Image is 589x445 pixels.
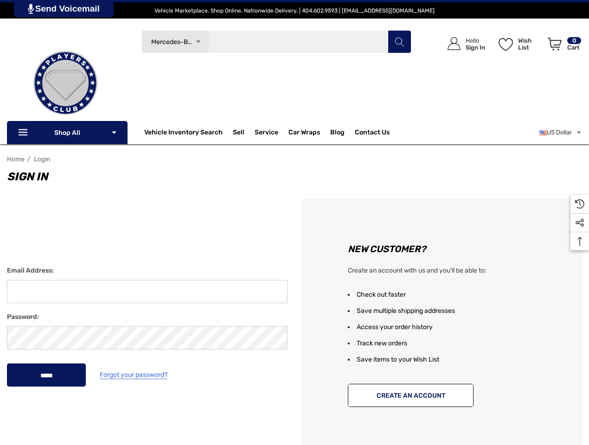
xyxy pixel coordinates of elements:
svg: Icon Line [17,127,31,138]
svg: Social Media [575,218,584,228]
span: Sell [233,128,244,139]
h2: New Customer? [348,244,559,254]
li: Save multiple shipping addresses [348,303,559,319]
h1: Sign in [7,167,582,186]
li: Access your order history [348,319,559,335]
span: Vehicle Marketplace. Shop Online. Nationwide Delivery. | 404.602.9593 | [EMAIL_ADDRESS][DOMAIN_NAME] [154,7,435,14]
span: Mercedes-Benz [151,38,198,46]
a: Sign in [437,28,490,60]
p: 0 [567,37,581,44]
li: Check out faster [348,286,559,303]
label: Password: [7,312,288,322]
svg: Icon User Account [448,37,461,50]
a: Login [34,155,50,163]
a: Mercedes-Benz Icon Arrow Down Icon Arrow Up [141,30,209,53]
li: Track new orders [348,335,559,351]
svg: Recently Viewed [575,199,584,209]
svg: Review Your Cart [548,38,562,51]
span: Car Wraps [288,128,320,139]
button: Create An Account [348,384,474,407]
a: Sell [233,123,255,142]
p: Hello [466,37,485,44]
svg: Wish List [499,38,513,51]
p: Shop All [7,121,128,144]
p: Wish List [518,37,543,51]
nav: Breadcrumb [7,151,582,167]
a: Forgot your password? [100,369,167,381]
a: Vehicle Inventory Search [144,128,223,139]
span: Forgot your password? [100,371,167,379]
a: Blog [330,128,345,139]
button: Search [388,30,411,53]
a: Cart with 0 items [544,28,582,64]
p: Create an account with us and you'll be able to: [348,265,559,277]
a: Car Wraps [288,123,330,142]
svg: Top [570,237,589,246]
a: Wish List Wish List [494,28,544,60]
a: Home [7,155,25,163]
svg: Icon Arrow Down [195,38,202,45]
label: Email Address: [7,266,288,275]
img: Players Club | Cars For Sale [19,37,112,129]
img: PjwhLS0gR2VuZXJhdG9yOiBHcmF2aXQuaW8gLS0+PHN2ZyB4bWxucz0iaHR0cDovL3d3dy53My5vcmcvMjAwMC9zdmciIHhtb... [28,4,34,14]
p: Sign In [466,44,485,51]
li: Save items to your Wish List [348,351,559,368]
a: Contact Us [355,128,390,139]
p: Cart [567,44,581,51]
a: USD [539,123,582,142]
svg: Icon Arrow Down [111,129,117,136]
a: Service [255,128,278,139]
